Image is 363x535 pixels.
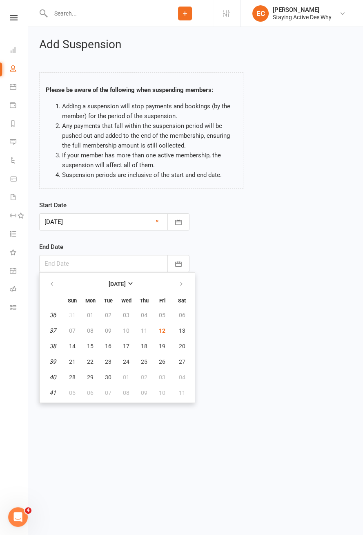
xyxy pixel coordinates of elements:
button: 05 [64,385,81,400]
span: 23 [105,358,111,365]
span: 16 [105,343,111,349]
span: 11 [179,389,185,396]
li: Suspension periods are inclusive of the start and end date. [62,170,237,180]
div: EC [252,5,269,22]
span: 02 [141,374,147,381]
small: Sunday [68,298,77,304]
a: Dashboard [10,42,28,60]
button: 14 [64,339,81,354]
span: 28 [69,374,76,381]
span: 12 [159,327,165,334]
button: 13 [171,323,192,338]
button: 23 [100,354,117,369]
small: Wednesday [121,298,131,304]
span: 27 [179,358,185,365]
button: 03 [154,370,171,385]
button: 01 [118,370,135,385]
iframe: Intercom live chat [8,507,28,527]
button: 24 [118,354,135,369]
label: End Date [39,242,63,252]
button: 27 [171,354,192,369]
strong: [DATE] [109,281,126,287]
div: [PERSON_NAME] [273,6,332,13]
a: Class kiosk mode [10,299,28,318]
button: 19 [154,339,171,354]
button: 02 [136,370,153,385]
em: 36 [49,311,56,319]
em: 41 [49,389,56,396]
em: 38 [49,342,56,350]
button: 28 [64,370,81,385]
small: Thursday [140,298,149,304]
a: People [10,60,28,78]
button: 08 [118,385,135,400]
button: 29 [82,370,99,385]
button: 22 [82,354,99,369]
button: 11 [171,385,192,400]
h2: Add Suspension [39,38,352,51]
span: 26 [159,358,165,365]
button: 20 [171,339,192,354]
span: 05 [69,389,76,396]
span: 24 [123,358,129,365]
span: 20 [179,343,185,349]
input: Search... [48,8,157,19]
button: 15 [82,339,99,354]
span: 09 [141,389,147,396]
span: 13 [179,327,185,334]
a: Product Sales [10,170,28,189]
span: 4 [25,507,31,514]
button: 30 [100,370,117,385]
small: Tuesday [104,298,113,304]
a: Payments [10,97,28,115]
span: 30 [105,374,111,381]
a: Roll call kiosk mode [10,281,28,299]
button: 10 [154,385,171,400]
span: 29 [87,374,94,381]
span: 14 [69,343,76,349]
li: If your member has more than one active membership, the suspension will affect all of them. [62,150,237,170]
button: 17 [118,339,135,354]
span: 03 [159,374,165,381]
em: 37 [49,327,56,334]
span: 10 [159,389,165,396]
span: 25 [141,358,147,365]
strong: Please be aware of the following when suspending members: [46,86,213,94]
a: Reports [10,115,28,134]
label: Start Date [39,200,67,210]
span: 22 [87,358,94,365]
small: Saturday [178,298,186,304]
button: 09 [136,385,153,400]
div: Staying Active Dee Why [273,13,332,21]
span: 08 [123,389,129,396]
a: General attendance kiosk mode [10,262,28,281]
button: 21 [64,354,81,369]
span: 18 [141,343,147,349]
small: Friday [159,298,165,304]
button: 06 [82,385,99,400]
a: Calendar [10,78,28,97]
button: 16 [100,339,117,354]
span: 15 [87,343,94,349]
span: 07 [105,389,111,396]
li: Adding a suspension will stop payments and bookings (by the member) for the period of the suspens... [62,101,237,121]
button: 12 [154,323,171,338]
span: 01 [123,374,129,381]
em: 39 [49,358,56,365]
button: 04 [171,370,192,385]
span: 06 [87,389,94,396]
li: Any payments that fall within the suspension period will be pushed out and added to the end of th... [62,121,237,150]
button: 07 [100,385,117,400]
small: Monday [85,298,96,304]
em: 40 [49,374,56,381]
a: What's New [10,244,28,262]
button: 26 [154,354,171,369]
span: 04 [179,374,185,381]
span: 17 [123,343,129,349]
span: 19 [159,343,165,349]
span: 21 [69,358,76,365]
button: 18 [136,339,153,354]
button: 25 [136,354,153,369]
a: × [156,216,159,226]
